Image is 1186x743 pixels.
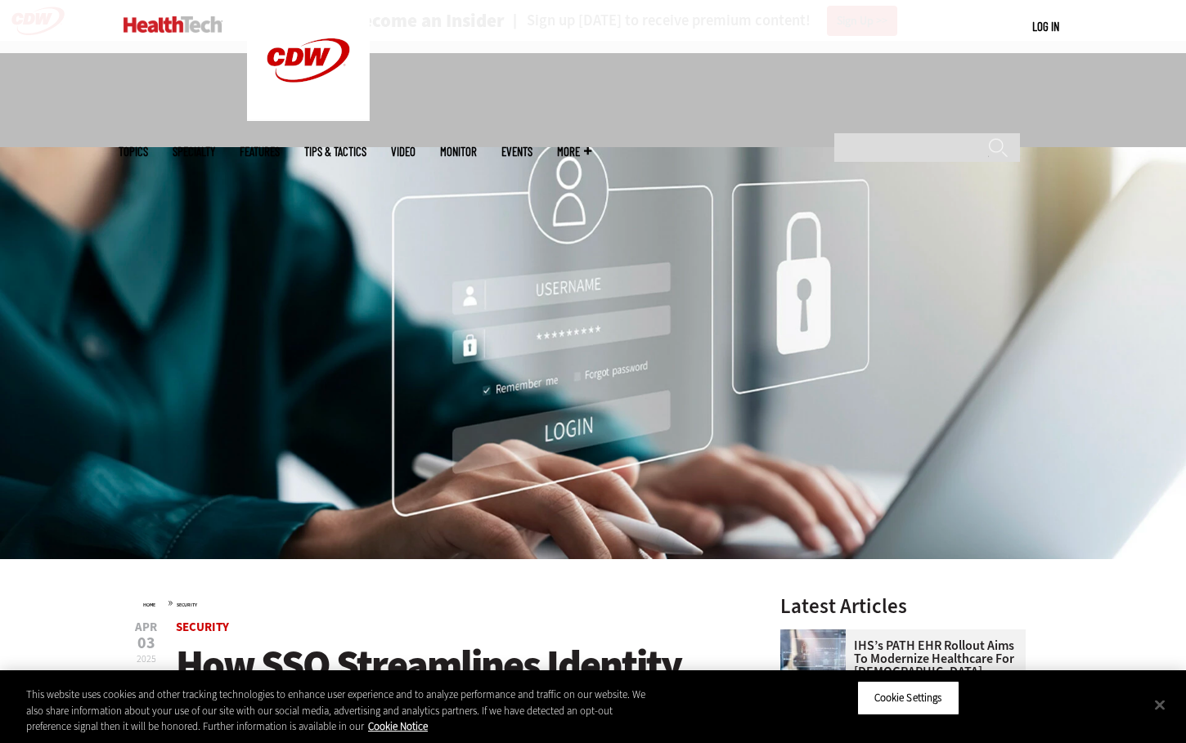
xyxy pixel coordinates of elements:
span: Apr [135,621,157,633]
button: Cookie Settings [857,681,959,715]
a: Security [177,602,197,608]
a: Features [240,145,280,158]
span: 03 [135,635,157,651]
span: Topics [119,145,148,158]
h3: Latest Articles [780,596,1026,616]
button: Close [1142,687,1178,723]
a: Home [143,602,155,608]
span: More [557,145,591,158]
a: Electronic health records [780,629,854,642]
a: Log in [1032,19,1059,34]
div: User menu [1032,18,1059,35]
a: Video [391,145,416,158]
a: Tips & Tactics [304,145,366,158]
span: 2025 [137,652,156,665]
img: Home [124,16,222,33]
a: IHS’s PATH EHR Rollout Aims to Modernize Healthcare for [DEMOGRAPHIC_DATA] [780,639,1016,678]
div: » [143,596,737,609]
a: Events [501,145,532,158]
div: This website uses cookies and other tracking technologies to enhance user experience and to analy... [26,687,653,735]
a: CDW [247,108,370,125]
a: More information about your privacy [368,719,428,733]
img: Electronic health records [780,629,846,695]
a: Security [176,619,229,635]
a: MonITor [440,145,477,158]
span: Specialty [173,145,215,158]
